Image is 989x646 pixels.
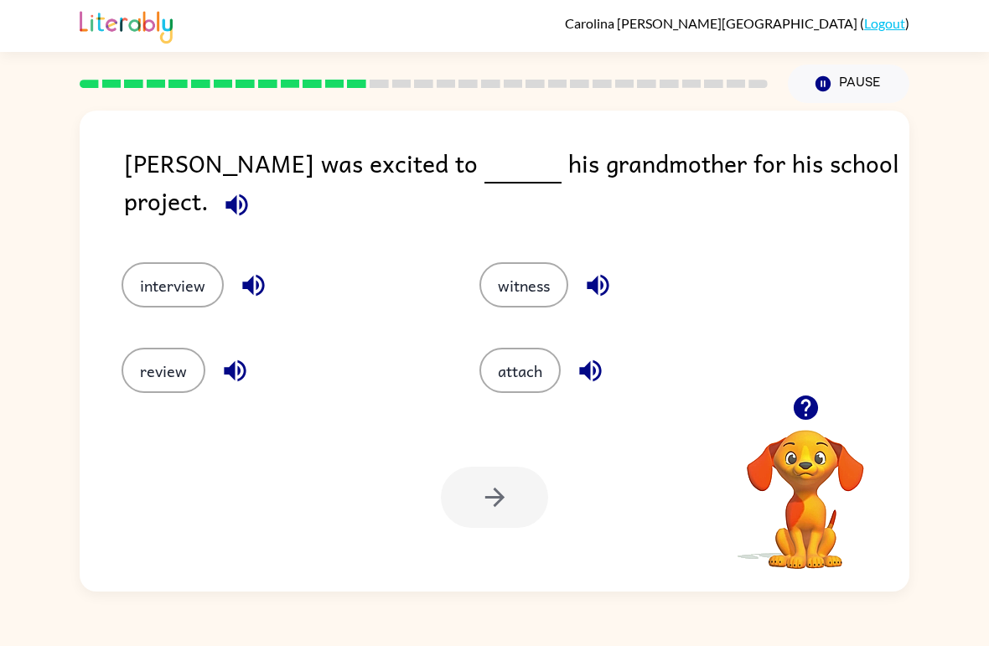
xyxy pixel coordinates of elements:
[479,348,561,393] button: attach
[124,144,909,229] div: [PERSON_NAME] was excited to his grandmother for his school project.
[565,15,909,31] div: ( )
[122,262,224,307] button: interview
[864,15,905,31] a: Logout
[722,404,889,571] video: Your browser must support playing .mp4 files to use Literably. Please try using another browser.
[80,7,173,44] img: Literably
[479,262,568,307] button: witness
[788,65,909,103] button: Pause
[122,348,205,393] button: review
[565,15,860,31] span: Carolina [PERSON_NAME][GEOGRAPHIC_DATA]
